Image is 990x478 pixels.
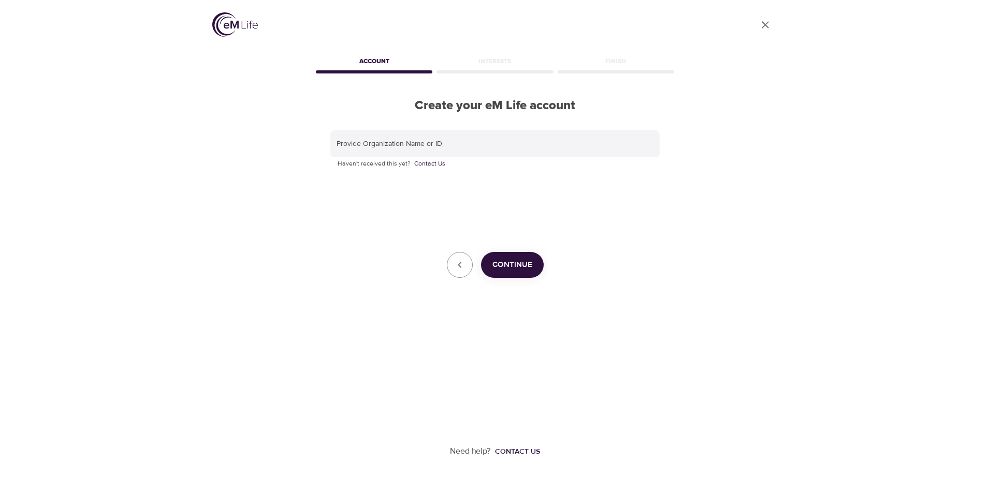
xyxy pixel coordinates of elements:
a: Contact us [491,446,540,457]
img: logo [212,12,258,37]
div: Contact us [495,446,540,457]
h2: Create your eM Life account [314,98,676,113]
button: Continue [481,252,544,278]
a: close [753,12,778,37]
span: Continue [492,258,532,272]
p: Need help? [450,445,491,457]
p: Haven't received this yet? [338,159,652,169]
a: Contact Us [414,159,445,169]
